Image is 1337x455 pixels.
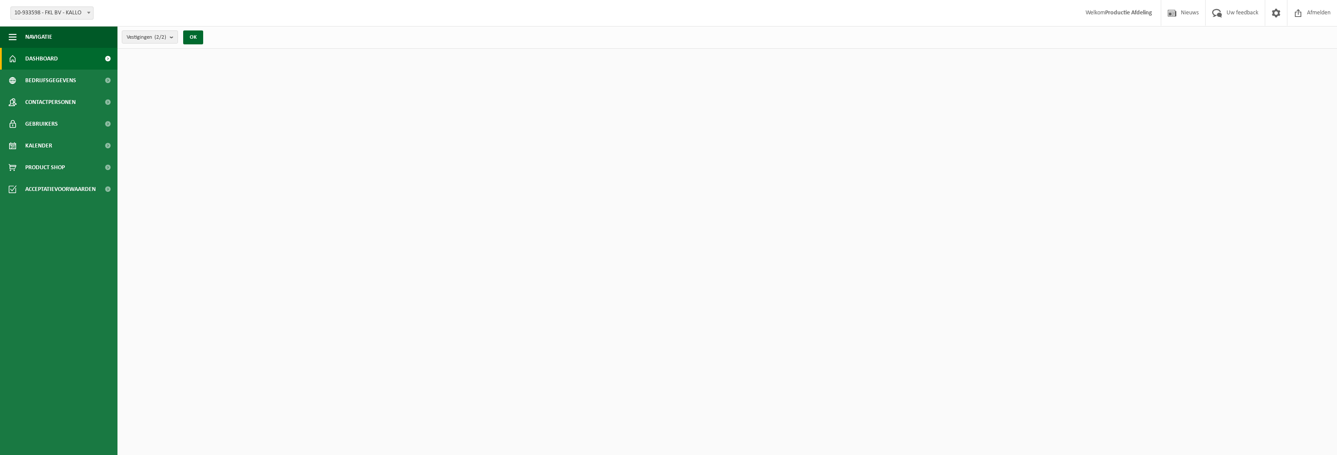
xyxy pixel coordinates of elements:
[154,34,166,40] count: (2/2)
[25,113,58,135] span: Gebruikers
[25,135,52,157] span: Kalender
[25,26,52,48] span: Navigatie
[25,70,76,91] span: Bedrijfsgegevens
[25,178,96,200] span: Acceptatievoorwaarden
[25,48,58,70] span: Dashboard
[122,30,178,43] button: Vestigingen(2/2)
[1105,10,1152,16] strong: Productie Afdeling
[10,7,94,20] span: 10-933598 - FKL BV - KALLO
[25,157,65,178] span: Product Shop
[127,31,166,44] span: Vestigingen
[25,91,76,113] span: Contactpersonen
[11,7,93,19] span: 10-933598 - FKL BV - KALLO
[183,30,203,44] button: OK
